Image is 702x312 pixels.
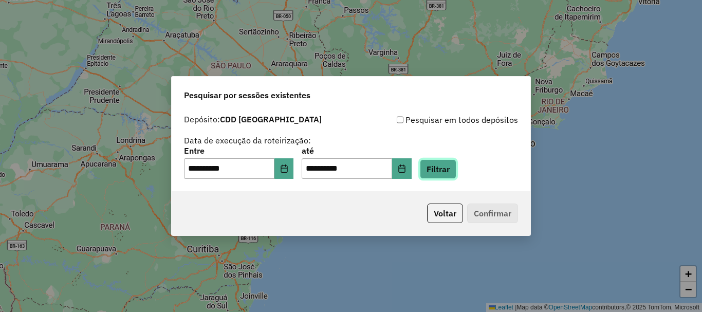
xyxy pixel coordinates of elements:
button: Voltar [427,204,463,223]
label: Depósito: [184,113,322,125]
button: Choose Date [392,158,412,179]
strong: CDD [GEOGRAPHIC_DATA] [220,114,322,124]
label: Data de execução da roteirização: [184,134,311,146]
label: até [302,144,411,157]
div: Pesquisar em todos depósitos [351,114,518,126]
span: Pesquisar por sessões existentes [184,89,310,101]
label: Entre [184,144,293,157]
button: Choose Date [274,158,294,179]
button: Filtrar [420,159,456,179]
